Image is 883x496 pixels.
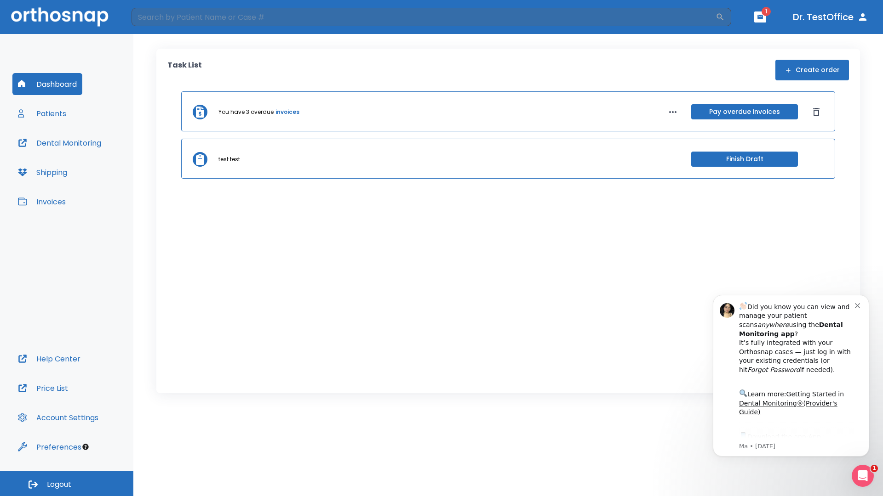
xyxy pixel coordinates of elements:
[789,9,872,25] button: Dr. TestOffice
[12,191,71,213] button: Invoices
[12,161,73,183] button: Shipping
[11,7,109,26] img: Orthosnap
[12,348,86,370] button: Help Center
[699,281,883,471] iframe: Intercom notifications message
[762,7,771,16] span: 1
[40,152,122,169] a: App Store
[275,108,299,116] a: invoices
[12,377,74,399] button: Price List
[691,104,798,119] button: Pay overdue invoices
[12,73,82,95] button: Dashboard
[218,155,240,163] p: test test
[12,406,104,428] button: Account Settings
[852,465,874,487] iframe: Intercom live chat
[12,436,87,458] button: Preferences
[775,60,849,80] button: Create order
[40,161,156,169] p: Message from Ma, sent 2w ago
[12,132,107,154] button: Dental Monitoring
[167,60,202,80] p: Task List
[218,108,274,116] p: You have 3 overdue
[47,479,71,490] span: Logout
[132,8,716,26] input: Search by Patient Name or Case #
[156,20,163,27] button: Dismiss notification
[81,443,90,451] div: Tooltip anchor
[871,465,878,472] span: 1
[12,102,72,124] button: Patients
[40,150,156,197] div: Download the app: | ​ Let us know if you need help getting started!
[809,105,824,119] button: Dismiss
[691,152,798,167] button: Finish Draft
